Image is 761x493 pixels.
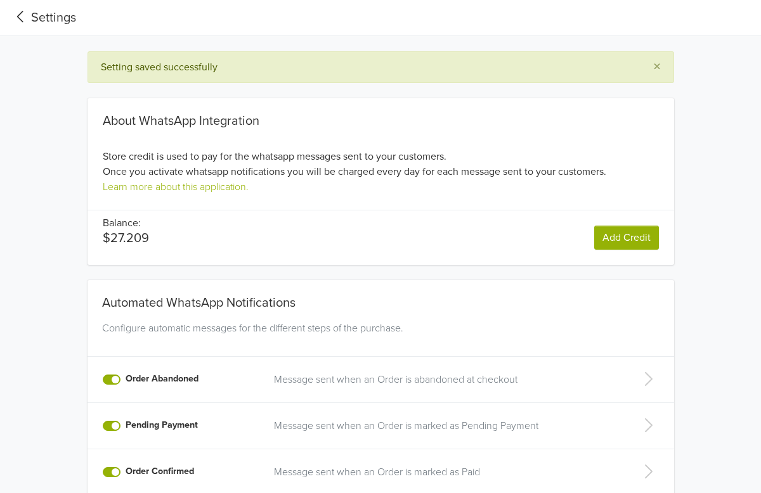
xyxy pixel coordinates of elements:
div: Setting saved successfully [101,60,633,75]
span: × [653,58,661,76]
label: Pending Payment [126,418,198,432]
a: Message sent when an Order is marked as Paid [274,464,615,480]
a: Message sent when an Order is marked as Pending Payment [274,418,615,433]
div: About WhatsApp Integration [103,113,659,129]
p: $27.209 [103,231,149,246]
div: Store credit is used to pay for the whatsapp messages sent to your customers. Once you activate w... [88,113,674,195]
a: Learn more about this application. [103,181,249,193]
a: Add Credit [594,226,659,250]
label: Order Abandoned [126,372,198,386]
div: Configure automatic messages for the different steps of the purchase. [97,321,665,351]
label: Order Confirmed [126,464,194,478]
a: Settings [10,8,76,27]
a: Message sent when an Order is abandoned at checkout [274,372,615,387]
p: Balance: [103,215,149,231]
div: Automated WhatsApp Notifications [97,280,665,316]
